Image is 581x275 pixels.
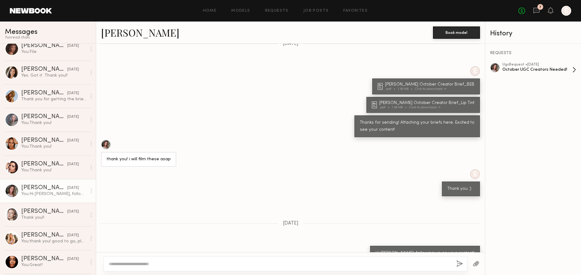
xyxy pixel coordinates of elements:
div: 7 [539,6,541,9]
div: [PERSON_NAME] [21,114,67,120]
a: 7 [533,7,540,15]
a: Job Posts [303,9,329,13]
div: You: Thank you! [21,120,87,126]
a: Requests [265,9,289,13]
div: [DATE] [67,138,79,144]
div: [PERSON_NAME] [21,209,67,215]
div: [DATE] [67,209,79,215]
div: .pdf [379,106,392,109]
div: Yes. Got it. Thank you!! [21,73,87,78]
div: Thank you!! [21,215,87,221]
div: [PERSON_NAME] [21,185,67,191]
div: Thank you :) [447,185,474,193]
div: thank you! i will film these asap [107,156,171,163]
div: ugc Request • [DATE] [502,63,572,67]
div: You: Hi [PERSON_NAME], following up on your content! [21,191,87,197]
span: Messages [5,29,37,36]
a: Favorites [343,9,368,13]
div: [DATE] [67,43,79,49]
div: [PERSON_NAME] [21,137,67,144]
div: Click to download [415,87,446,91]
button: Book model [433,26,480,39]
div: [PERSON_NAME] October Creator Brief_BEB [385,82,476,87]
div: Thank you for getting the brief . Yes I want to deliver to you the best quality content all aroun... [21,96,87,102]
div: [DATE] [67,67,79,73]
div: [DATE] [67,185,79,191]
div: [DATE] [67,90,79,96]
div: You: File [21,49,87,55]
div: [DATE] [67,161,79,167]
a: [PERSON_NAME] [101,26,179,39]
div: Thanks for sending! Attaching your briefs here. Excited to see your content! [360,119,474,134]
div: [PERSON_NAME] [21,232,67,238]
a: Models [231,9,250,13]
div: October UGC Creators Needed! [502,67,572,73]
div: .pdf [385,87,398,91]
div: [PERSON_NAME] [21,256,67,262]
div: [PERSON_NAME] October Creator Brief_Lip Tint [379,101,476,105]
a: [PERSON_NAME] October Creator Brief_Lip Tint.pdf1.18 MBClick to download [372,101,476,109]
span: [DATE] [283,41,298,46]
div: REQUESTS [490,51,576,55]
div: History [490,30,576,37]
div: [DATE] [67,114,79,120]
div: [PERSON_NAME] [21,66,67,73]
a: Home [203,9,217,13]
div: You: Thank you! [21,144,87,149]
div: 1.18 MB [392,106,409,109]
div: 1.18 MB [398,87,415,91]
a: E [561,6,571,16]
div: [PERSON_NAME] [21,161,67,167]
div: Hi [PERSON_NAME], following up on your content! [376,250,474,257]
div: You: thank you! good to go, please mark on your side so I can approve :) [21,238,87,244]
span: [DATE] [283,221,298,226]
div: [DATE] [67,256,79,262]
a: ugcRequest •[DATE]October UGC Creators Needed! [502,63,576,77]
div: [PERSON_NAME] [21,90,67,96]
div: [PERSON_NAME] [21,43,67,49]
div: [DATE] [67,233,79,238]
div: You: Thank you! [21,167,87,173]
a: [PERSON_NAME] October Creator Brief_BEB.pdf1.18 MBClick to download [378,82,476,91]
a: Book model [433,30,480,35]
div: Click to download [409,106,440,109]
div: You: Great! [21,262,87,268]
